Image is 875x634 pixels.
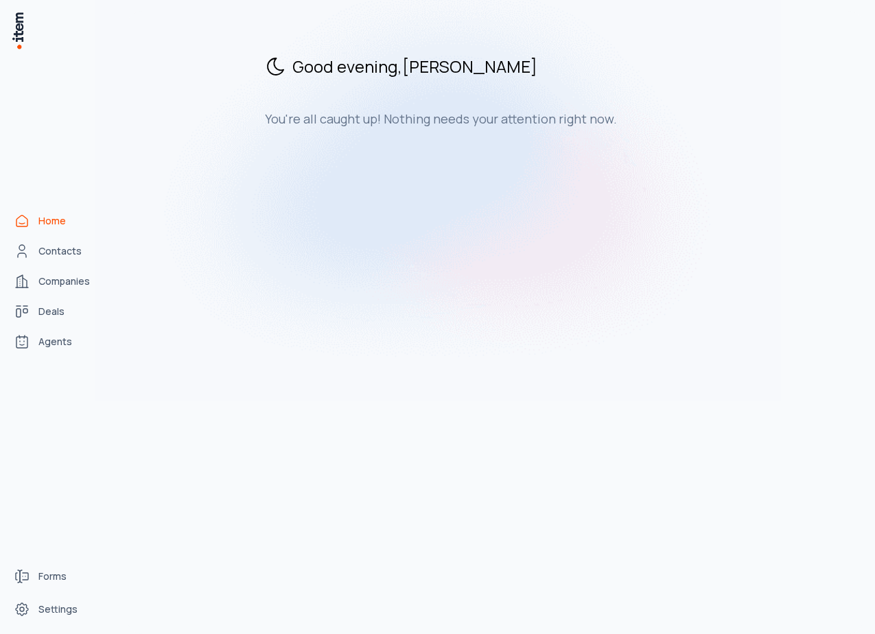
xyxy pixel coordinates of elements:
a: deals [8,298,113,325]
a: Forms [8,563,113,590]
span: Deals [38,305,65,318]
h3: You're all caught up! Nothing needs your attention right now. [265,110,726,127]
span: Settings [38,602,78,616]
a: Companies [8,268,113,295]
img: Item Brain Logo [11,11,25,50]
span: Forms [38,570,67,583]
a: Settings [8,596,113,623]
span: Agents [38,335,72,349]
h2: Good evening , [PERSON_NAME] [265,55,726,78]
a: Contacts [8,237,113,265]
span: Companies [38,274,90,288]
a: Home [8,207,113,235]
span: Home [38,214,66,228]
a: Agents [8,328,113,355]
span: Contacts [38,244,82,258]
